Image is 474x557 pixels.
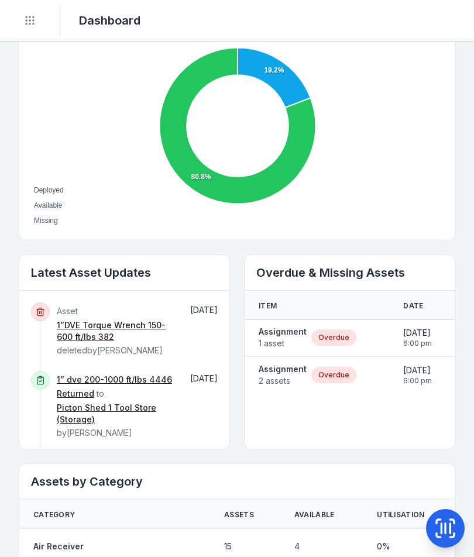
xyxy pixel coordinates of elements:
h2: Assets by Category [31,473,443,490]
span: Deployed [34,186,64,194]
a: Assignment1 asset [259,326,307,349]
span: Assets [224,510,254,520]
span: Available [294,510,335,520]
span: Missing [34,216,58,225]
strong: Assignment [259,363,307,375]
span: Item [259,301,277,311]
span: Date [403,301,423,311]
strong: Assignment [259,326,307,338]
div: Overdue [311,329,356,346]
span: [DATE] [403,327,432,339]
h2: Overdue & Missing Assets [256,264,443,281]
a: Returned [57,388,94,400]
span: Available [34,201,62,209]
span: 15 [224,541,232,552]
span: 1 asset [259,338,307,349]
span: 2 assets [259,375,307,387]
a: 1”DVE Torque Wrench 150-600 ft/lbs 382 [57,319,173,343]
a: Assignment2 assets [259,363,307,387]
span: Category [33,510,75,520]
a: 1” dve 200-1000 ft/lbs 4446 [57,374,172,386]
a: Picton Shed 1 Tool Store (Storage) [57,402,173,425]
h2: Latest Asset Updates [31,264,218,281]
span: 0 % [377,541,390,552]
div: Overdue [311,367,356,383]
span: 6:00 pm [403,339,432,348]
time: 23/9/2025, 6:00:00 pm [403,365,432,386]
span: Asset deleted by [PERSON_NAME] [57,306,173,355]
a: Air Receiver [33,541,84,552]
h2: Dashboard [79,12,140,29]
span: 4 [294,541,300,552]
button: Toggle navigation [19,9,41,32]
span: [DATE] [190,373,218,383]
time: 23/9/2025, 2:42:52 pm [190,305,218,315]
span: [DATE] [190,305,218,315]
span: Utilisation [377,510,424,520]
span: to by [PERSON_NAME] [57,374,173,438]
time: 23/9/2025, 2:08:19 pm [190,373,218,383]
span: [DATE] [403,365,432,376]
span: 6:00 pm [403,376,432,386]
time: 23/9/2025, 6:00:00 pm [403,327,432,348]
